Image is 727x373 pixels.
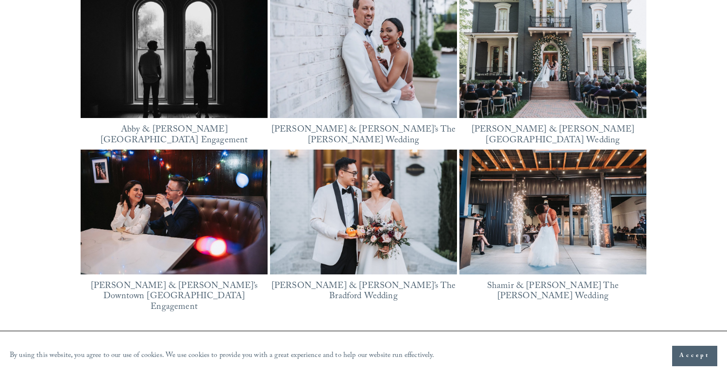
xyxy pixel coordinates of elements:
[472,123,635,149] a: [PERSON_NAME] & [PERSON_NAME][GEOGRAPHIC_DATA] Wedding
[81,150,268,274] img: Lorena &amp; Tom’s Downtown Durham Engagement
[271,279,456,305] a: [PERSON_NAME] & [PERSON_NAME]’s The Bradford Wedding
[270,150,457,274] img: Justine &amp; Xinli’s The Bradford Wedding
[271,123,456,149] a: [PERSON_NAME] & [PERSON_NAME]’s The [PERSON_NAME] Wedding
[487,279,619,305] a: Shamir & [PERSON_NAME] The [PERSON_NAME] Wedding
[679,351,710,361] span: Accept
[459,150,646,274] img: Shamir &amp; Keegan’s The Meadows Raleigh Wedding
[91,279,258,315] a: [PERSON_NAME] & [PERSON_NAME]’s Downtown [GEOGRAPHIC_DATA] Engagement
[101,123,248,149] a: Abby & [PERSON_NAME][GEOGRAPHIC_DATA] Engagement
[672,346,717,366] button: Accept
[10,349,435,363] p: By using this website, you agree to our use of cookies. We use cookies to provide you with a grea...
